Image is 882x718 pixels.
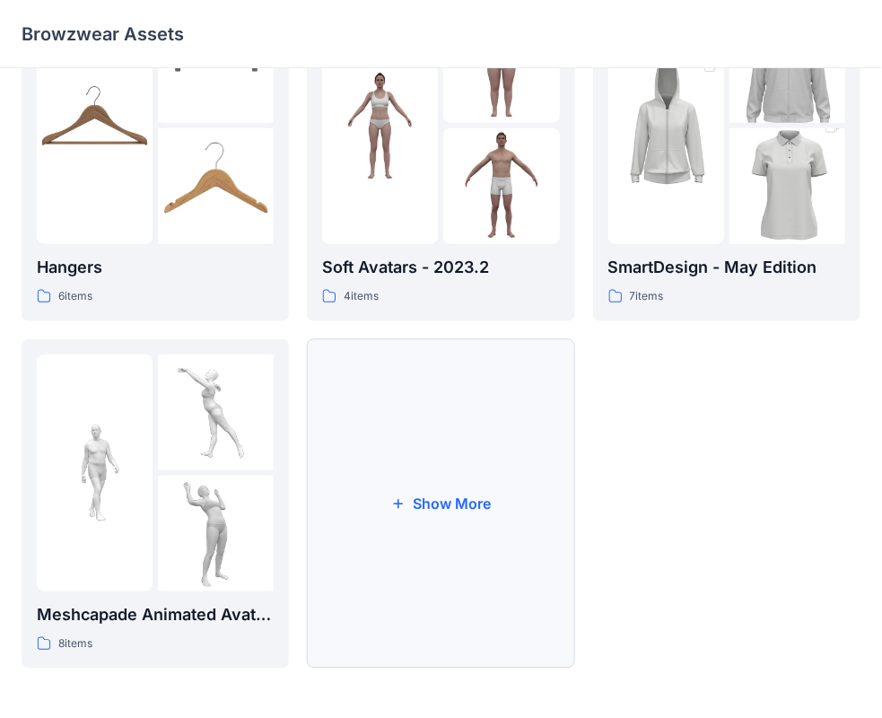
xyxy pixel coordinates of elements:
[22,339,289,669] a: folder 1folder 2folder 3Meshcapade Animated Avatars8items
[344,287,379,306] p: 4 items
[37,67,153,183] img: folder 1
[158,355,274,470] img: folder 2
[37,602,274,627] p: Meshcapade Animated Avatars
[608,255,845,280] p: SmartDesign - May Edition
[307,339,574,669] button: Show More
[729,100,845,274] img: folder 3
[158,476,274,591] img: folder 3
[630,287,664,306] p: 7 items
[37,255,274,280] p: Hangers
[58,287,92,306] p: 6 items
[158,128,274,244] img: folder 3
[22,22,184,47] p: Browzwear Assets
[322,255,559,280] p: Soft Avatars - 2023.2
[37,415,153,530] img: folder 1
[443,128,559,244] img: folder 3
[322,67,438,183] img: folder 1
[58,635,92,653] p: 8 items
[608,39,724,213] img: folder 1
